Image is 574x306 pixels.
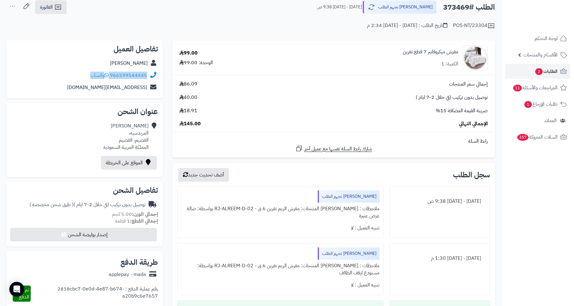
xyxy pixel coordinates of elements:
a: مفرش ميكروفايبر 7 قطع نفرين [403,48,458,55]
div: رابط السلة [175,138,492,145]
a: الفاتورة [35,0,67,14]
div: تاريخ الطلب : [DATE] - [DATE] 2:34 م [367,22,447,29]
h2: تفاصيل العميل [11,45,158,53]
div: توصيل بدون تركيب (في خلال 2-7 ايام ) [29,201,146,208]
div: [PERSON_NAME] المريدسيه، القصيم، القصيم المملكة العربية السعودية [103,122,149,151]
img: 1752907550-1-90x90.jpg [463,46,487,70]
span: ( طرق شحن مخصصة ) [29,201,74,208]
span: طلبات الإرجاع [524,100,558,109]
div: تنبيه العميل : لا [181,279,379,291]
span: 1 [524,101,532,108]
div: applepay - mada [109,271,146,278]
div: [DATE] - [DATE] 1:30 م [394,252,486,264]
a: [EMAIL_ADDRESS][DOMAIN_NAME] [67,84,147,91]
span: لوحة التحكم [535,34,558,43]
span: 11 [513,85,522,91]
span: 86.09 [179,81,197,88]
button: [PERSON_NAME] تجهيز الطلب [363,1,437,14]
span: السلات المتروكة [517,133,558,141]
span: 18.91 [179,107,197,114]
div: [PERSON_NAME] تجهيز الطلب [318,247,379,260]
small: 1 قطعة [115,217,158,225]
a: العملاء [505,113,570,128]
div: POS-NT/23304 [453,22,495,29]
a: طلبات الإرجاع1 [505,97,570,112]
div: رقم عملية الدفع : 2818cbc7-0e0d-4e87-b674-a20b9c6e7657 [31,286,158,302]
span: 145.00 [179,120,201,127]
span: 357 [517,134,528,141]
strong: إجمالي القطع: [130,217,158,225]
a: الطلبات2 [505,64,570,79]
div: ملاحظات : [PERSON_NAME] المنتجات: مفرش الريم نفرين 6 ق - RJ-ALREEM-D-02 بواسطة: مستودع ارفف الطائف [181,260,379,279]
span: الطلبات [535,67,558,76]
span: 2 [535,68,543,75]
h2: الطلب #373469 [443,1,495,14]
div: تنبيه العميل : لا [181,222,379,234]
a: 966599544445 [110,72,147,79]
strong: إجمالي الوزن: [132,211,158,218]
a: واتساب [90,72,109,79]
h2: عنوان الشحن [11,108,158,115]
a: المراجعات والأسئلة11 [505,80,570,95]
button: أضف تحديث جديد [178,168,229,182]
button: إصدار بوليصة الشحن [10,228,157,242]
small: 5.00 كجم [112,211,158,218]
span: شارك رابط السلة نفسها مع عميل آخر [304,145,372,153]
div: 99.00 [179,50,198,57]
span: 40.00 [179,94,197,101]
h3: سجل الطلب [453,171,490,179]
span: توصيل بدون تركيب (في خلال 2-7 ايام ) [416,94,488,101]
h2: طريقة الدفع [120,259,158,266]
span: ضريبة القيمة المضافة 15% [436,107,488,114]
span: الإجمالي النهائي [459,120,488,127]
div: [DATE] - [DATE] 9:38 ص [394,195,486,207]
span: إجمالي سعر المنتجات [449,81,488,88]
h2: تفاصيل الشحن [11,187,158,194]
div: [PERSON_NAME] تجهيز الطلب [318,190,379,203]
div: الوحدة: 99.00 [179,59,213,66]
div: Open Intercom Messenger [9,282,24,297]
a: الموقع على الخريطة [101,156,157,170]
span: الفاتورة [40,3,53,11]
a: شارك رابط السلة نفسها مع عميل آخر [295,145,372,153]
span: الأقسام والمنتجات [523,51,558,59]
span: العملاء [545,116,557,125]
small: [DATE] - [DATE] 9:38 ص [317,4,362,10]
div: الكمية: 1 [441,60,458,68]
div: ملاحظات : [PERSON_NAME] المنتجات: مفرش الريم نفرين 6 ق - RJ-ALREEM-D-02 بواسطة: صالة عرض عنيزة [181,203,379,222]
span: المراجعات والأسئلة [513,83,558,92]
a: السلات المتروكة357 [505,130,570,144]
a: لوحة التحكم [505,31,570,46]
a: [PERSON_NAME] [110,60,148,67]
